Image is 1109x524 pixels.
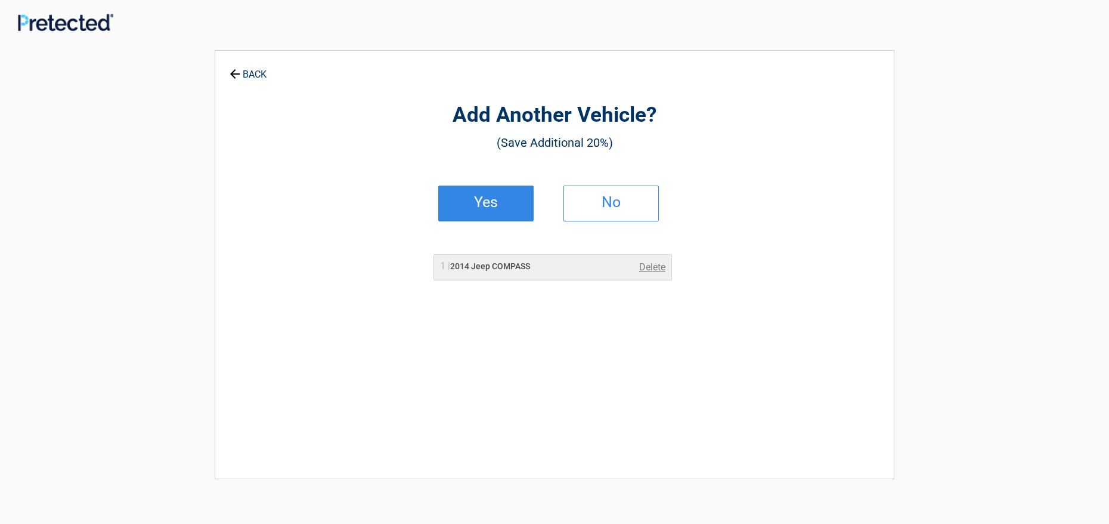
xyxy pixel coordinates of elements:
[440,260,450,272] span: 1 |
[18,14,113,31] img: Main Logo
[639,260,665,275] a: Delete
[227,58,269,79] a: BACK
[451,198,521,206] h2: Yes
[576,198,646,206] h2: No
[281,132,828,153] h3: (Save Additional 20%)
[440,260,530,273] h2: 2014 Jeep COMPASS
[281,101,828,130] h2: Add Another Vehicle?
